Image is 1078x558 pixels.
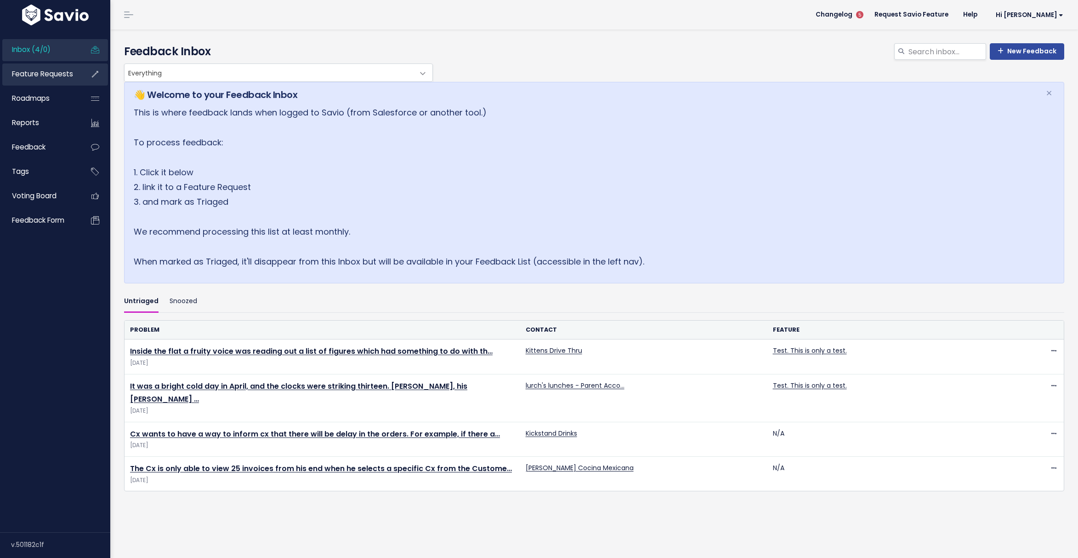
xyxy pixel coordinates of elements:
[2,210,76,231] a: Feedback form
[12,45,51,54] span: Inbox (4/0)
[2,137,76,158] a: Feedback
[125,64,414,81] span: Everything
[773,381,847,390] a: Test. This is only a test.
[134,88,1034,102] h5: 👋 Welcome to your Feedback Inbox
[773,346,847,355] a: Test. This is only a test.
[767,321,1015,339] th: Feature
[1046,86,1052,101] span: ×
[12,69,73,79] span: Feature Requests
[985,8,1071,22] a: Hi [PERSON_NAME]
[767,456,1015,491] td: N/A
[11,533,110,557] div: v.501182c1f
[2,112,76,133] a: Reports
[170,291,197,312] a: Snoozed
[856,11,863,18] span: 5
[526,463,634,472] a: [PERSON_NAME] Cocina Mexicana
[12,142,45,152] span: Feedback
[2,63,76,85] a: Feature Requests
[124,43,1064,60] h4: Feedback Inbox
[12,215,64,225] span: Feedback form
[990,43,1064,60] a: New Feedback
[996,12,1063,18] span: Hi [PERSON_NAME]
[767,422,1015,456] td: N/A
[2,161,76,182] a: Tags
[20,5,91,25] img: logo-white.9d6f32f41409.svg
[130,358,515,368] span: [DATE]
[124,291,1064,312] ul: Filter feature requests
[130,429,500,439] a: Cx wants to have a way to inform cx that there will be delay in the orders. For example, if there a…
[816,12,852,18] span: Changelog
[134,105,1034,269] p: This is where feedback lands when logged to Savio (from Salesforce or another tool.) To process f...
[130,463,512,474] a: The Cx is only able to view 25 invoices from his end when he selects a specific Cx from the Custome…
[124,63,433,82] span: Everything
[125,321,520,339] th: Problem
[2,88,76,109] a: Roadmaps
[526,381,624,390] a: lurch's lunches - Parent Acco…
[130,441,515,450] span: [DATE]
[2,185,76,207] a: Voting Board
[130,406,515,416] span: [DATE]
[124,291,159,312] a: Untriaged
[12,93,50,103] span: Roadmaps
[12,118,39,127] span: Reports
[867,8,956,22] a: Request Savio Feature
[526,429,577,438] a: Kickstand Drinks
[908,43,986,60] input: Search inbox...
[520,321,767,339] th: Contact
[956,8,985,22] a: Help
[2,39,76,60] a: Inbox (4/0)
[130,381,467,405] a: It was a bright cold day in April, and the clocks were striking thirteen. [PERSON_NAME], his [PER...
[526,346,582,355] a: Kittens Drive Thru
[130,476,515,485] span: [DATE]
[1037,82,1061,104] button: Close
[12,191,57,201] span: Voting Board
[130,346,493,357] a: Inside the flat a fruity voice was reading out a list of figures which had something to do with th…
[12,167,29,176] span: Tags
